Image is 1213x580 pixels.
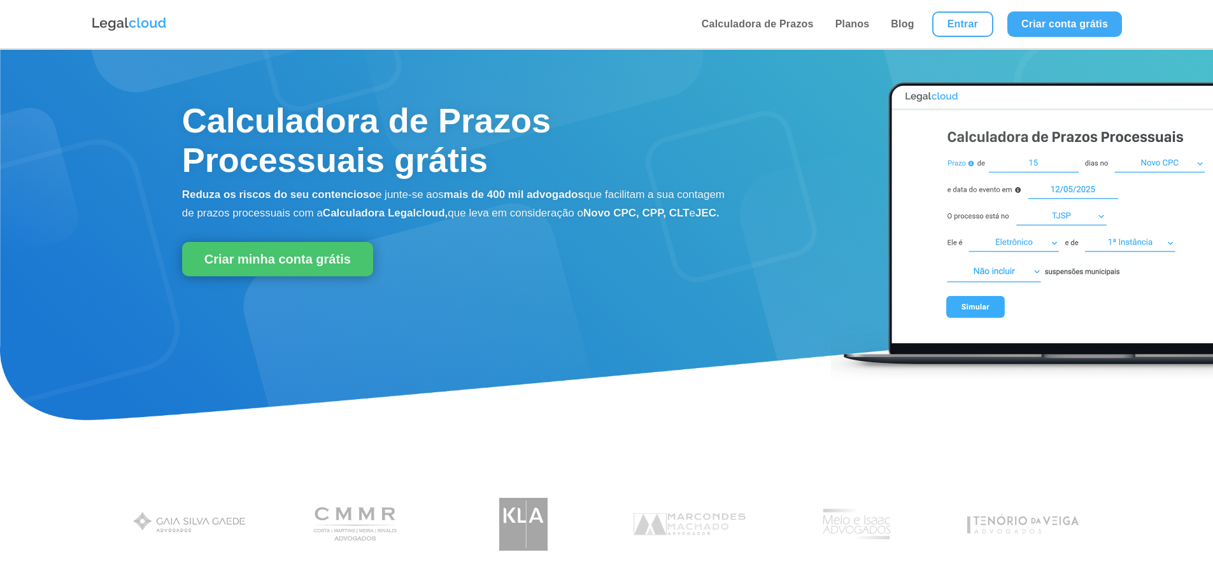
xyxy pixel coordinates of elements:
img: Tenório da Veiga Advogados [959,489,1086,560]
p: e junte-se aos que facilitam a sua contagem de prazos processuais com a que leva em consideração o e [182,186,728,223]
img: Calculadora de Prazos Processuais Legalcloud [831,69,1213,381]
img: Profissionais do escritório Melo e Isaac Advogados utilizam a Legalcloud [793,489,920,560]
img: Costa Martins Meira Rinaldi Advogados [293,489,420,560]
a: Criar conta grátis [1007,11,1122,37]
b: Reduza os riscos do seu contencioso [182,188,376,201]
img: Logo da Legalcloud [91,16,167,32]
b: mais de 400 mil advogados [444,188,584,201]
b: Calculadora Legalcloud, [323,207,448,219]
b: Novo CPC, CPP, CLT [583,207,690,219]
img: Koury Lopes Advogados [460,489,587,560]
a: Calculadora de Prazos Processuais Legalcloud [831,372,1213,383]
img: Gaia Silva Gaede Advogados Associados [126,489,253,560]
img: Marcondes Machado Advogados utilizam a Legalcloud [626,489,753,560]
a: Criar minha conta grátis [182,242,373,276]
b: JEC. [695,207,720,219]
a: Entrar [932,11,993,37]
span: Calculadora de Prazos Processuais grátis [182,101,551,179]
